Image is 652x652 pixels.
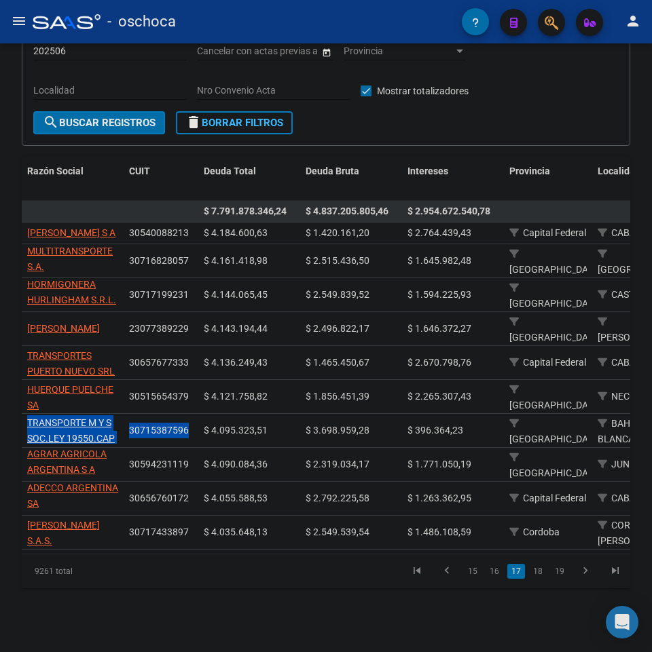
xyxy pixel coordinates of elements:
[204,459,268,469] span: $ 4.090.084,36
[504,157,592,202] datatable-header-cell: Provincia
[306,289,369,300] span: $ 2.549.839,52
[204,206,287,216] span: $ 7.791.878.346,24
[509,298,601,309] span: [GEOGRAPHIC_DATA]
[129,255,189,266] span: 30716828057
[27,323,100,334] span: [PERSON_NAME]
[33,111,165,134] button: Buscar Registros
[129,357,189,368] span: 30657677333
[464,564,482,579] a: 15
[549,560,570,583] li: page 19
[27,520,100,546] span: [PERSON_NAME] S.A.S.
[43,114,59,130] mat-icon: search
[509,400,601,410] span: [GEOGRAPHIC_DATA]
[523,493,586,503] span: Capital Federal
[529,564,547,579] a: 18
[509,467,601,478] span: [GEOGRAPHIC_DATA]
[407,166,448,176] span: Intereses
[407,255,471,266] span: $ 1.645.982,48
[129,459,189,469] span: 30594231119
[43,117,156,129] span: Buscar Registros
[462,560,484,583] li: page 15
[598,166,640,176] span: Localidad
[124,157,198,202] datatable-header-cell: CUIT
[27,417,115,459] span: TRANSPORTE M Y S SOC.LEY 19550.CAP I SEC. IV
[523,526,560,537] span: Cordoba
[306,166,359,176] span: Deuda Bruta
[129,166,150,176] span: CUIT
[523,227,586,238] span: Capital Federal
[606,606,638,638] div: Open Intercom Messenger
[611,357,636,368] span: CABA
[185,114,202,130] mat-icon: delete
[198,157,300,202] datatable-header-cell: Deuda Total
[523,357,586,368] span: Capital Federal
[27,227,115,238] span: [PERSON_NAME] S A
[407,391,471,402] span: $ 2.265.307,43
[11,13,27,29] mat-icon: menu
[27,279,116,305] span: HORMIGONERA HURLINGHAM S.R.L.
[107,7,176,37] span: - oschoca
[185,117,283,129] span: Borrar Filtros
[407,357,471,368] span: $ 2.670.798,76
[204,526,268,537] span: $ 4.035.648,13
[407,206,490,216] span: $ 2.954.672.540,78
[27,384,113,410] span: HUERQUE PUELCHE SA
[129,323,189,334] span: 23077389229
[306,391,369,402] span: $ 1.856.451,39
[306,227,369,238] span: $ 1.420.161,20
[306,255,369,266] span: $ 2.515.436,50
[407,425,463,436] span: $ 396.364,23
[27,448,107,475] span: AGRAR AGRICOLA ARGENTINA S A
[129,493,189,503] span: 30656760172
[484,560,505,583] li: page 16
[319,45,333,59] button: Open calendar
[573,564,598,579] a: go to next page
[129,526,189,537] span: 30717433897
[306,206,388,216] span: $ 4.837.205.805,46
[509,264,601,275] span: [GEOGRAPHIC_DATA]
[204,255,268,266] span: $ 4.161.418,98
[306,493,369,503] span: $ 2.792.225,58
[306,323,369,334] span: $ 2.496.822,17
[527,560,549,583] li: page 18
[625,13,641,29] mat-icon: person
[204,227,268,238] span: $ 4.184.600,63
[306,425,369,436] span: $ 3.698.959,28
[204,357,268,368] span: $ 4.136.249,43
[129,289,189,300] span: 30717199231
[176,111,293,134] button: Borrar Filtros
[27,166,84,176] span: Razón Social
[306,526,369,537] span: $ 2.549.539,54
[611,227,636,238] span: CABA
[509,166,550,176] span: Provincia
[505,560,527,583] li: page 17
[300,157,402,202] datatable-header-cell: Deuda Bruta
[22,157,124,202] datatable-header-cell: Razón Social
[204,425,268,436] span: $ 4.095.323,51
[434,564,460,579] a: go to previous page
[602,564,628,579] a: go to last page
[509,434,601,444] span: [GEOGRAPHIC_DATA]
[129,391,189,402] span: 30515654379
[509,332,601,343] span: [GEOGRAPHIC_DATA]
[611,493,636,503] span: CABA
[407,289,471,300] span: $ 1.594.225,93
[407,323,471,334] span: $ 1.646.372,27
[22,554,143,588] div: 9261 total
[27,482,118,509] span: ADECCO ARGENTINA SA
[551,564,568,579] a: 19
[507,564,525,579] a: 17
[344,45,454,57] span: Provincia
[204,493,268,503] span: $ 4.055.588,53
[377,83,469,99] span: Mostrar totalizadores
[402,157,504,202] datatable-header-cell: Intereses
[407,227,471,238] span: $ 2.764.439,43
[407,493,471,503] span: $ 1.263.362,95
[407,526,471,537] span: $ 1.486.108,59
[486,564,503,579] a: 16
[27,350,115,377] span: TRANSPORTES PUERTO NUEVO SRL
[129,227,189,238] span: 30540088213
[407,459,471,469] span: $ 1.771.050,19
[611,459,639,469] span: JUNIN
[306,357,369,368] span: $ 1.465.450,67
